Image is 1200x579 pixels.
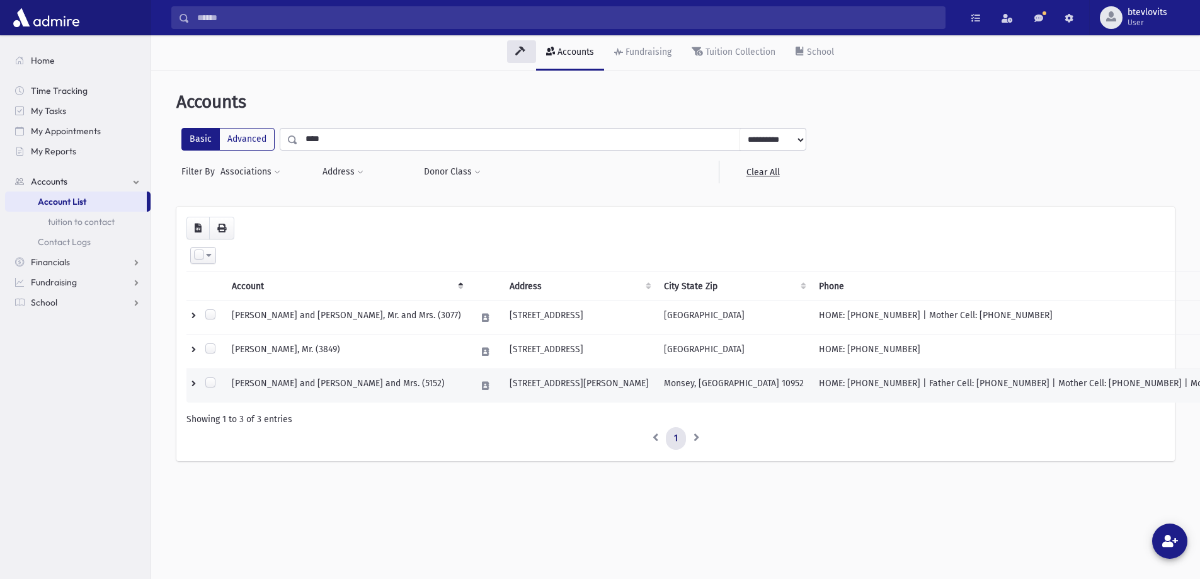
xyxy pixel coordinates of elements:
[31,85,88,96] span: Time Tracking
[502,272,656,301] th: Address : activate to sort column ascending
[703,47,775,57] div: Tuition Collection
[5,192,147,212] a: Account List
[656,301,811,335] td: [GEOGRAPHIC_DATA]
[224,335,469,369] td: [PERSON_NAME], Mr. (3849)
[181,128,275,151] div: FilterModes
[31,105,66,117] span: My Tasks
[186,217,210,239] button: CSV
[5,171,151,192] a: Accounts
[5,121,151,141] a: My Appointments
[423,161,481,183] button: Donor Class
[786,35,844,71] a: School
[219,128,275,151] label: Advanced
[1128,8,1167,18] span: btevlovits
[220,161,281,183] button: Associations
[31,146,76,157] span: My Reports
[38,236,91,248] span: Contact Logs
[224,272,469,301] th: Account: activate to sort column descending
[31,125,101,137] span: My Appointments
[682,35,786,71] a: Tuition Collection
[536,35,604,71] a: Accounts
[186,413,1165,426] div: Showing 1 to 3 of 3 entries
[5,81,151,101] a: Time Tracking
[181,128,220,151] label: Basic
[804,47,834,57] div: School
[31,55,55,66] span: Home
[224,301,469,335] td: [PERSON_NAME] and [PERSON_NAME], Mr. and Mrs. (3077)
[181,165,220,178] span: Filter By
[502,335,656,369] td: [STREET_ADDRESS]
[656,369,811,403] td: Monsey, [GEOGRAPHIC_DATA] 10952
[5,252,151,272] a: Financials
[656,272,811,301] th: City State Zip : activate to sort column ascending
[5,232,151,252] a: Contact Logs
[5,50,151,71] a: Home
[31,297,57,308] span: School
[190,6,945,29] input: Search
[666,427,686,450] a: 1
[719,161,806,183] a: Clear All
[31,176,67,187] span: Accounts
[31,256,70,268] span: Financials
[322,161,364,183] button: Address
[1128,18,1167,28] span: User
[209,217,234,239] button: Print
[623,47,671,57] div: Fundraising
[656,335,811,369] td: [GEOGRAPHIC_DATA]
[38,196,86,207] span: Account List
[10,5,83,30] img: AdmirePro
[5,292,151,312] a: School
[604,35,682,71] a: Fundraising
[31,277,77,288] span: Fundraising
[555,47,594,57] div: Accounts
[176,91,246,112] span: Accounts
[5,141,151,161] a: My Reports
[5,101,151,121] a: My Tasks
[502,369,656,403] td: [STREET_ADDRESS][PERSON_NAME]
[502,301,656,335] td: [STREET_ADDRESS]
[5,212,151,232] a: tuition to contact
[224,369,469,403] td: [PERSON_NAME] and [PERSON_NAME] and Mrs. (5152)
[5,272,151,292] a: Fundraising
